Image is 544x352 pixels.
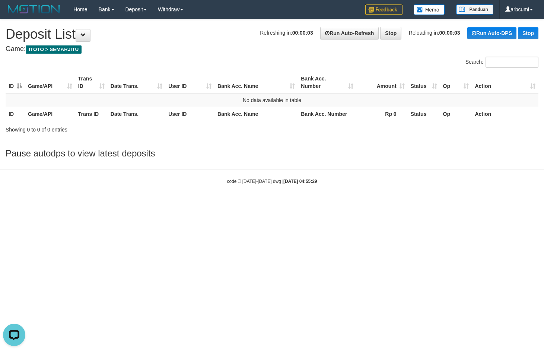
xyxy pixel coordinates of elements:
th: Op: activate to sort column ascending [440,72,472,93]
h3: Pause autodps to view latest deposits [6,149,538,158]
th: User ID: activate to sort column ascending [165,72,214,93]
th: Trans ID [75,107,108,121]
th: Action [472,107,538,121]
th: Bank Acc. Number: activate to sort column ascending [298,72,356,93]
h1: Deposit List [6,27,538,42]
th: Status: activate to sort column ascending [408,72,440,93]
img: panduan.png [456,4,493,15]
th: Status [408,107,440,121]
a: Run Auto-DPS [467,27,516,39]
th: Bank Acc. Number [298,107,356,121]
div: Showing 0 to 0 of 0 entries [6,123,221,133]
img: Button%20Memo.svg [414,4,445,15]
input: Search: [486,57,538,68]
img: Feedback.jpg [365,4,403,15]
th: Action: activate to sort column ascending [472,72,538,93]
strong: 00:00:03 [439,30,460,36]
th: Op [440,107,472,121]
th: Bank Acc. Name [214,107,298,121]
span: Reloading in: [409,30,460,36]
button: Open LiveChat chat widget [3,3,25,25]
th: Game/API [25,107,75,121]
th: Bank Acc. Name: activate to sort column ascending [214,72,298,93]
strong: 00:00:03 [292,30,313,36]
a: Stop [380,27,401,39]
span: Refreshing in: [260,30,313,36]
small: code © [DATE]-[DATE] dwg | [227,179,317,184]
span: ITOTO > SEMARJITU [26,45,82,54]
td: No data available in table [6,93,538,107]
a: Stop [518,27,538,39]
th: ID [6,107,25,121]
th: User ID [165,107,214,121]
th: Trans ID: activate to sort column ascending [75,72,108,93]
th: Amount: activate to sort column ascending [356,72,408,93]
strong: [DATE] 04:55:29 [283,179,317,184]
img: MOTION_logo.png [6,4,62,15]
label: Search: [465,57,538,68]
th: Rp 0 [356,107,408,121]
th: Date Trans. [108,107,166,121]
th: ID: activate to sort column descending [6,72,25,93]
th: Date Trans.: activate to sort column ascending [108,72,166,93]
a: Run Auto-Refresh [320,27,379,39]
th: Game/API: activate to sort column ascending [25,72,75,93]
h4: Game: [6,45,538,53]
